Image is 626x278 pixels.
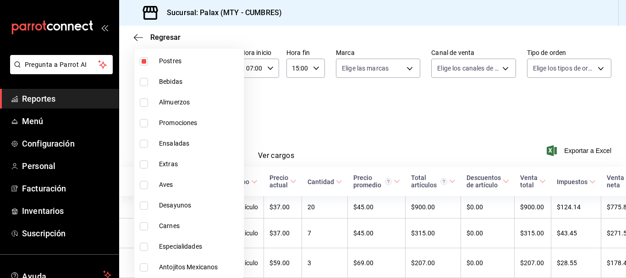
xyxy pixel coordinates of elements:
span: Ensaladas [159,139,240,148]
span: Antojitos Mexicanos [159,262,240,272]
span: Carnes [159,221,240,231]
span: Bebidas [159,77,240,87]
span: Almuerzos [159,98,240,107]
span: Postres [159,56,240,66]
span: Extras [159,159,240,169]
span: Especialidades [159,242,240,251]
span: Desayunos [159,201,240,210]
span: Promociones [159,118,240,128]
span: Aves [159,180,240,190]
